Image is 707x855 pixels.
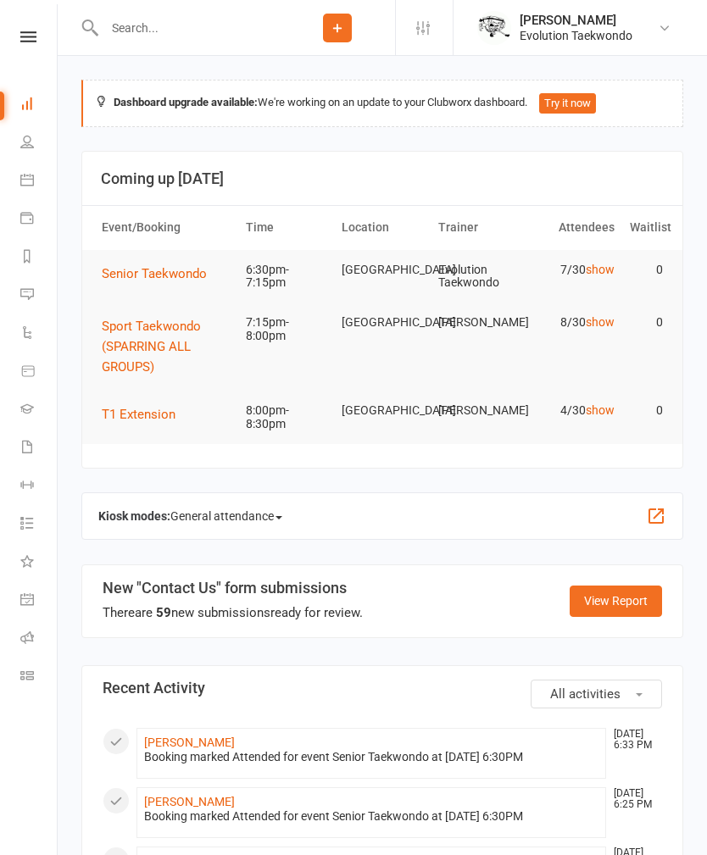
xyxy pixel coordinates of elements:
td: 8/30 [526,303,622,342]
time: [DATE] 6:33 PM [605,729,661,751]
td: [PERSON_NAME] [431,303,526,342]
strong: Kiosk modes: [98,509,170,523]
td: [PERSON_NAME] [431,391,526,430]
h3: Recent Activity [103,680,662,697]
h3: New "Contact Us" form submissions [103,580,363,597]
td: 0 [622,303,671,342]
td: 0 [622,391,671,430]
div: We're working on an update to your Clubworx dashboard. [81,80,683,127]
td: [GEOGRAPHIC_DATA] [334,303,430,342]
button: Try it now [539,93,596,114]
button: All activities [531,680,662,708]
a: Class kiosk mode [20,658,58,697]
h3: Coming up [DATE] [101,170,664,187]
div: [PERSON_NAME] [520,13,632,28]
div: Evolution Taekwondo [520,28,632,43]
button: Sport Taekwondo (SPARRING ALL GROUPS) [102,316,231,377]
a: People [20,125,58,163]
th: Waitlist [622,206,671,249]
td: 6:30pm-7:15pm [238,250,334,303]
a: View Report [570,586,662,616]
span: Senior Taekwondo [102,266,207,281]
th: Time [238,206,334,249]
span: All activities [550,686,621,702]
td: 7/30 [526,250,622,290]
td: 4/30 [526,391,622,430]
a: [PERSON_NAME] [144,795,235,808]
a: What's New [20,544,58,582]
div: Booking marked Attended for event Senior Taekwondo at [DATE] 6:30PM [144,809,598,824]
a: [PERSON_NAME] [144,736,235,749]
td: [GEOGRAPHIC_DATA] [334,391,430,430]
th: Location [334,206,430,249]
a: Payments [20,201,58,239]
th: Attendees [526,206,622,249]
strong: Dashboard upgrade available: [114,96,258,108]
a: show [586,263,615,276]
a: Reports [20,239,58,277]
button: Senior Taekwondo [102,264,219,284]
button: T1 Extension [102,404,187,425]
a: Dashboard [20,86,58,125]
a: Product Sales [20,353,58,391]
img: thumb_image1604702925.png [477,11,511,45]
td: 8:00pm-8:30pm [238,391,334,444]
td: 7:15pm-8:00pm [238,303,334,356]
a: Roll call kiosk mode [20,620,58,658]
td: 0 [622,250,671,290]
span: General attendance [170,502,282,530]
td: [GEOGRAPHIC_DATA] [334,250,430,290]
input: Search... [99,16,280,40]
td: Evolution Taekwondo [431,250,526,303]
span: Sport Taekwondo (SPARRING ALL GROUPS) [102,319,201,375]
a: General attendance kiosk mode [20,582,58,620]
span: T1 Extension [102,407,175,422]
strong: 59 [156,605,171,620]
time: [DATE] 6:25 PM [605,788,661,810]
a: show [586,315,615,329]
div: There are new submissions ready for review. [103,602,363,623]
div: Booking marked Attended for event Senior Taekwondo at [DATE] 6:30PM [144,750,598,764]
a: Calendar [20,163,58,201]
a: show [586,403,615,417]
th: Event/Booking [94,206,238,249]
th: Trainer [431,206,526,249]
